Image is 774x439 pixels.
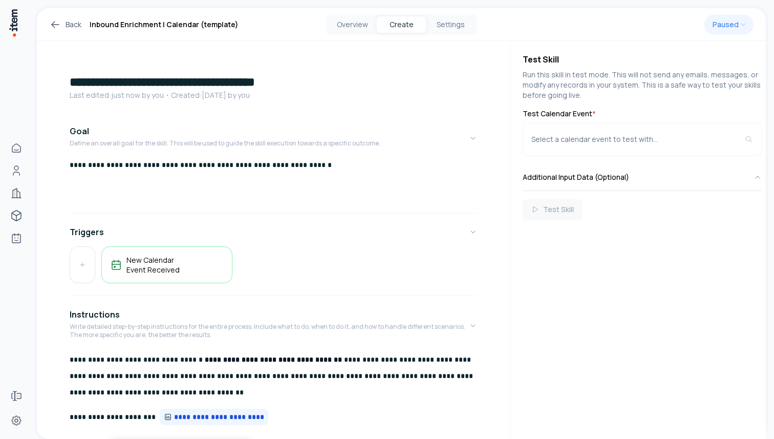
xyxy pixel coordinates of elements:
[6,205,27,226] a: deals
[328,16,377,33] button: Overview
[70,125,89,137] h4: Goal
[6,160,27,181] a: Contacts
[126,255,224,275] h5: New Calendar Event Received
[8,8,18,37] img: Item Brain Logo
[70,90,477,100] p: Last edited: just now by you ・Created: [DATE] by you
[70,218,477,246] button: Triggers
[6,386,27,406] a: Forms
[70,246,477,291] div: Triggers
[70,300,477,351] button: InstructionsWrite detailed step-by-step instructions for the entire process. Include what to do, ...
[377,16,426,33] button: Create
[426,16,475,33] button: Settings
[70,117,477,160] button: GoalDefine an overall goal for the skill. This will be used to guide the skill execution towards ...
[70,323,469,339] p: Write detailed step-by-step instructions for the entire process. Include what to do, when to do i...
[90,18,239,31] h1: Inbound Enrichment | Calendar (template)
[70,308,120,321] h4: Instructions
[523,164,762,191] button: Additional Input Data (Optional)
[6,183,27,203] a: Companies
[70,160,477,209] div: GoalDefine an overall goal for the skill. This will be used to guide the skill execution towards ...
[523,109,762,119] label: Test Calendar Event
[6,228,27,248] a: Agents
[523,70,762,100] p: Run this skill in test mode. This will not send any emails, messages, or modify any records in yo...
[70,226,104,238] h4: Triggers
[531,134,745,144] div: Select a calendar event to test with...
[523,53,762,66] h4: Test Skill
[70,139,380,148] p: Define an overall goal for the skill. This will be used to guide the skill execution towards a sp...
[49,18,81,31] a: Back
[6,138,27,158] a: Home
[6,410,27,431] a: Settings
